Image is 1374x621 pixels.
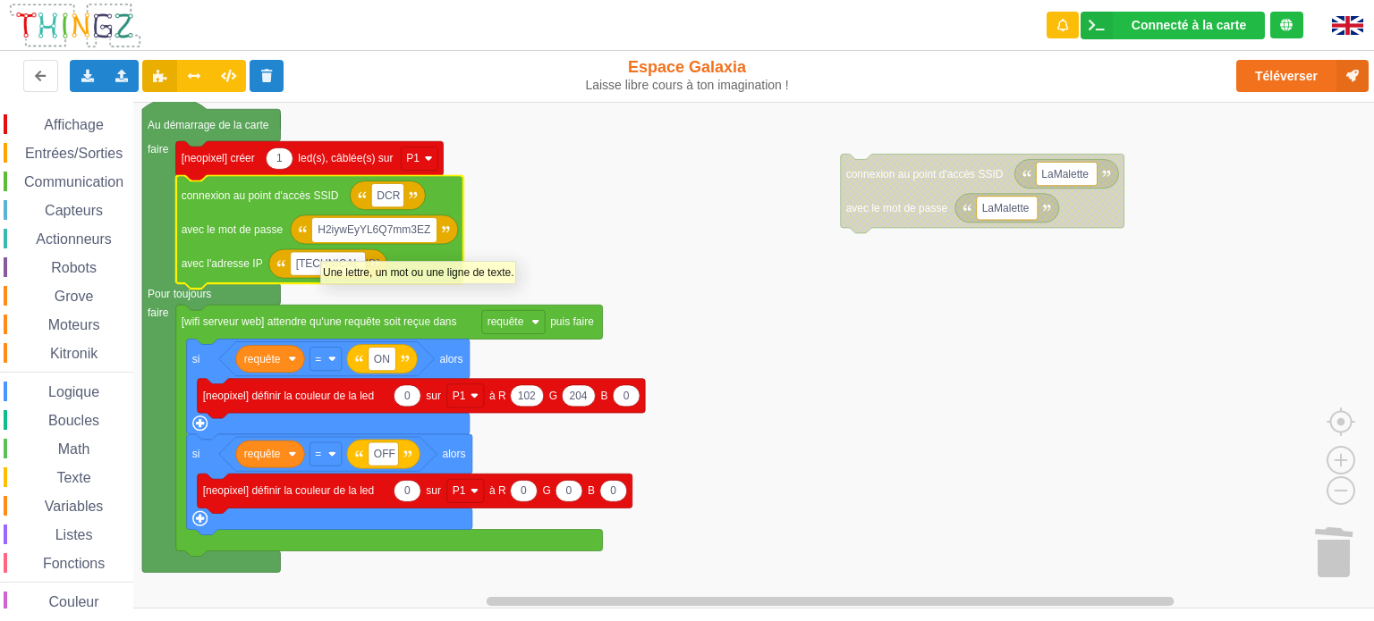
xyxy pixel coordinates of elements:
[1236,60,1369,92] button: Téléverser
[192,448,200,460] text: si
[52,289,97,304] span: Grove
[182,152,255,164] text: [neopixel] créer
[518,390,536,402] text: 102
[21,174,126,189] span: Communication
[203,390,374,402] text: [neopixel] définir la couleur de la led
[148,306,169,319] text: faire
[182,315,457,328] text: [wifi serveur web] attendre qu'une requête soit reçue dans
[46,384,102,399] span: Logique
[298,152,393,164] text: led(s), câblée(s) sur
[453,390,466,402] text: P1
[47,594,102,609] span: Couleur
[276,152,283,164] text: 1
[203,484,374,497] text: [neopixel] définir la couleur de la led
[148,143,169,155] text: faire
[426,484,441,497] text: sur
[148,288,211,300] text: Pour toujours
[40,556,107,571] span: Fonctions
[55,441,93,457] span: Math
[22,146,125,161] span: Entrées/Sorties
[1332,16,1363,35] img: gb.png
[33,231,114,247] span: Actionneurs
[182,223,284,236] text: avec le mot de passe
[48,260,99,275] span: Robots
[543,484,551,497] text: G
[489,484,506,497] text: à R
[374,353,390,365] text: ON
[296,257,379,270] text: [TECHNICAL_ID]
[46,413,102,428] span: Boucles
[41,117,106,132] span: Affichage
[489,390,506,402] text: à R
[404,390,411,402] text: 0
[550,315,594,328] text: puis faire
[244,448,281,460] text: requête
[600,390,607,402] text: B
[46,317,103,332] span: Moteurs
[192,353,200,365] text: si
[549,390,557,402] text: G
[846,167,1004,180] text: connexion au point d'accès SSID
[1270,12,1303,38] div: Tu es connecté au serveur de création de Thingz
[53,527,96,542] span: Listes
[1132,19,1246,31] div: Connecté à la carte
[377,189,400,202] text: DCR
[42,203,106,218] span: Capteurs
[47,346,100,361] span: Kitronik
[453,484,466,497] text: P1
[846,202,948,214] text: avec le mot de passe
[323,264,513,281] div: Une lettre, un mot ou une ligne de texte.
[244,353,281,365] text: requête
[42,499,106,514] span: Variables
[1081,12,1265,39] div: Ta base fonctionne bien !
[623,390,630,402] text: 0
[315,448,321,460] text: =
[610,484,616,497] text: 0
[570,78,805,93] div: Laisse libre cours à ton imagination !
[426,390,441,402] text: sur
[488,315,524,328] text: requête
[1041,167,1089,180] text: LaMalette
[8,2,142,49] img: thingz_logo.png
[566,484,572,497] text: 0
[315,353,321,365] text: =
[570,57,805,93] div: Espace Galaxia
[148,119,269,131] text: Au démarrage de la carte
[404,484,411,497] text: 0
[406,152,420,164] text: P1
[982,202,1030,214] text: LaMalette
[521,484,527,497] text: 0
[588,484,595,497] text: B
[570,390,588,402] text: 204
[443,448,466,460] text: alors
[374,448,395,460] text: OFF
[182,257,263,270] text: avec l'adresse IP
[182,189,339,202] text: connexion au point d'accès SSID
[54,470,93,485] span: Texte
[440,353,463,365] text: alors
